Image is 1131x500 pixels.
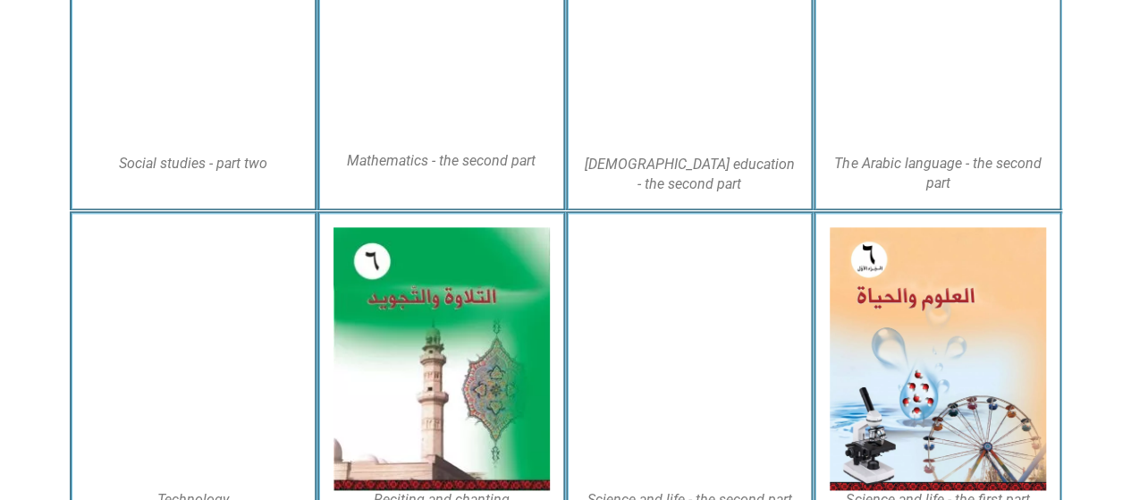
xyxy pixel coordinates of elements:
img: Technology6 [86,227,302,491]
font: Social studies - part two [119,155,267,172]
img: Science6Bcover [582,227,798,491]
font: [DEMOGRAPHIC_DATA] education - the second part [585,156,795,192]
font: Mathematics - the second part [347,152,536,169]
font: The Arabic language - the second part [834,155,1041,191]
img: Science6A-Cover [830,227,1046,491]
